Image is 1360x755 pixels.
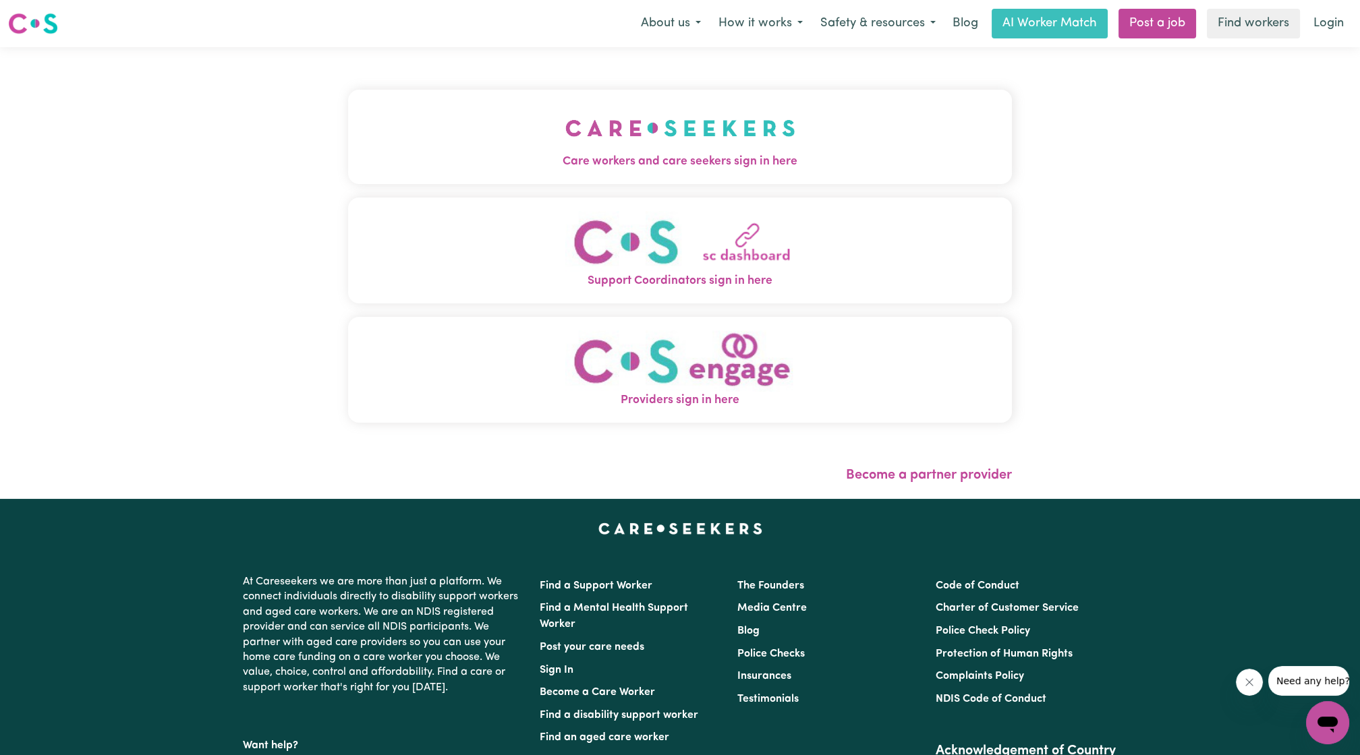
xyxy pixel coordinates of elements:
[936,626,1030,636] a: Police Check Policy
[348,153,1012,171] span: Care workers and care seekers sign in here
[540,732,669,743] a: Find an aged care worker
[243,733,523,753] p: Want help?
[540,642,644,653] a: Post your care needs
[348,272,1012,290] span: Support Coordinators sign in here
[540,580,652,591] a: Find a Support Worker
[737,580,804,591] a: The Founders
[936,580,1019,591] a: Code of Conduct
[8,11,58,36] img: Careseekers logo
[243,569,523,700] p: At Careseekers we are more than just a platform. We connect individuals directly to disability su...
[710,9,812,38] button: How it works
[1306,701,1349,744] iframe: Button to launch messaging window
[737,694,799,704] a: Testimonials
[812,9,944,38] button: Safety & resources
[737,648,805,659] a: Police Checks
[1118,9,1196,38] a: Post a job
[348,90,1012,184] button: Care workers and care seekers sign in here
[8,9,82,20] span: Need any help?
[540,710,698,721] a: Find a disability support worker
[348,392,1012,409] span: Providers sign in here
[944,9,986,38] a: Blog
[632,9,710,38] button: About us
[1268,666,1349,696] iframe: Message from company
[540,687,655,698] a: Become a Care Worker
[1305,9,1352,38] a: Login
[936,694,1046,704] a: NDIS Code of Conduct
[348,317,1012,423] button: Providers sign in here
[737,603,807,613] a: Media Centre
[846,469,1012,482] a: Become a partner provider
[540,665,573,675] a: Sign In
[348,198,1012,303] button: Support Coordinators sign in here
[936,603,1079,613] a: Charter of Customer Service
[737,671,791,682] a: Insurances
[737,626,760,636] a: Blog
[936,671,1024,682] a: Complaints Policy
[598,523,762,534] a: Careseekers home page
[1236,669,1263,696] iframe: Close message
[540,603,688,630] a: Find a Mental Health Support Worker
[936,648,1073,659] a: Protection of Human Rights
[992,9,1108,38] a: AI Worker Match
[1207,9,1300,38] a: Find workers
[8,8,58,39] a: Careseekers logo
